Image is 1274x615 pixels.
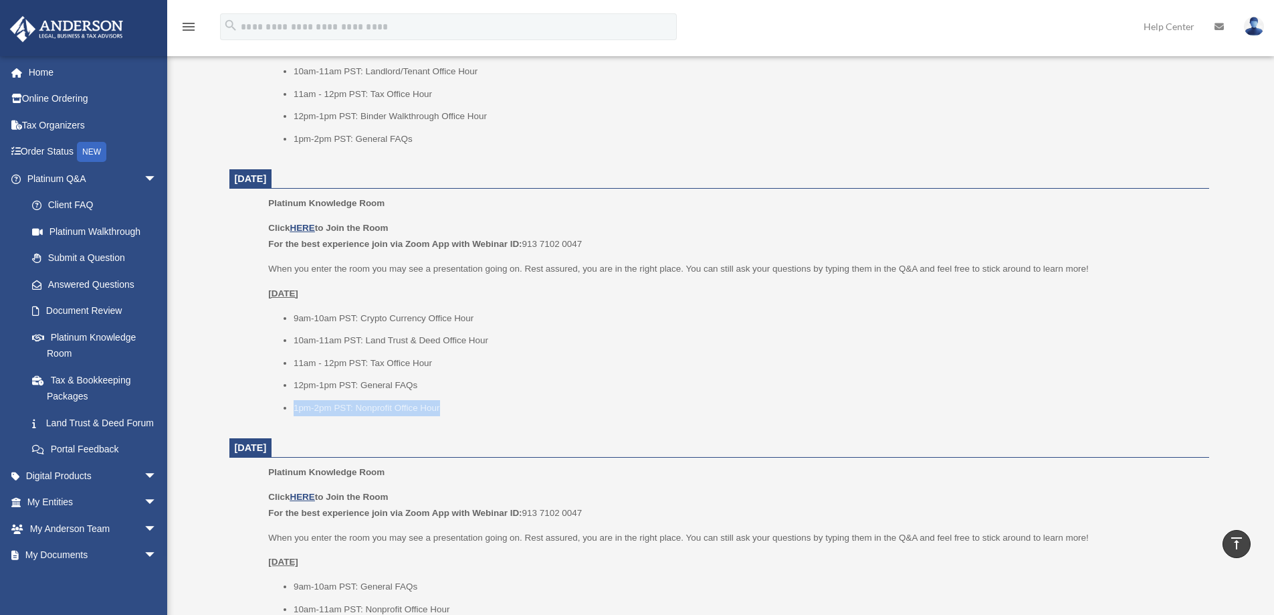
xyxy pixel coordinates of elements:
[268,223,388,233] b: Click to Join the Room
[268,288,298,298] u: [DATE]
[144,462,171,490] span: arrow_drop_down
[9,568,177,595] a: Online Learningarrow_drop_down
[181,23,197,35] a: menu
[268,557,298,567] u: [DATE]
[268,467,385,477] span: Platinum Knowledge Room
[19,218,177,245] a: Platinum Walkthrough
[223,18,238,33] i: search
[9,489,177,516] a: My Entitiesarrow_drop_down
[268,492,388,502] b: Click to Join the Room
[294,311,1200,327] li: 9am-10am PST: Crypto Currency Office Hour
[19,324,171,367] a: Platinum Knowledge Room
[294,400,1200,416] li: 1pm-2pm PST: Nonprofit Office Hour
[144,568,171,596] span: arrow_drop_down
[19,367,177,410] a: Tax & Bookkeeping Packages
[144,489,171,517] span: arrow_drop_down
[77,142,106,162] div: NEW
[19,298,177,325] a: Document Review
[294,377,1200,393] li: 12pm-1pm PST: General FAQs
[9,542,177,569] a: My Documentsarrow_drop_down
[19,245,177,272] a: Submit a Question
[9,515,177,542] a: My Anderson Teamarrow_drop_down
[9,462,177,489] a: Digital Productsarrow_drop_down
[9,165,177,192] a: Platinum Q&Aarrow_drop_down
[268,508,522,518] b: For the best experience join via Zoom App with Webinar ID:
[294,64,1200,80] li: 10am-11am PST: Landlord/Tenant Office Hour
[144,165,171,193] span: arrow_drop_down
[290,492,314,502] a: HERE
[9,86,177,112] a: Online Ordering
[294,579,1200,595] li: 9am-10am PST: General FAQs
[268,530,1199,546] p: When you enter the room you may see a presentation going on. Rest assured, you are in the right p...
[9,139,177,166] a: Order StatusNEW
[294,108,1200,124] li: 12pm-1pm PST: Binder Walkthrough Office Hour
[268,220,1199,252] p: 913 7102 0047
[235,173,267,184] span: [DATE]
[181,19,197,35] i: menu
[235,442,267,453] span: [DATE]
[1229,535,1245,551] i: vertical_align_top
[6,16,127,42] img: Anderson Advisors Platinum Portal
[294,355,1200,371] li: 11am - 12pm PST: Tax Office Hour
[268,198,385,208] span: Platinum Knowledge Room
[268,489,1199,521] p: 913 7102 0047
[1244,17,1264,36] img: User Pic
[268,239,522,249] b: For the best experience join via Zoom App with Webinar ID:
[268,261,1199,277] p: When you enter the room you may see a presentation going on. Rest assured, you are in the right p...
[294,333,1200,349] li: 10am-11am PST: Land Trust & Deed Office Hour
[294,131,1200,147] li: 1pm-2pm PST: General FAQs
[9,112,177,139] a: Tax Organizers
[9,59,177,86] a: Home
[1223,530,1251,558] a: vertical_align_top
[144,542,171,569] span: arrow_drop_down
[19,410,177,436] a: Land Trust & Deed Forum
[19,271,177,298] a: Answered Questions
[19,436,177,463] a: Portal Feedback
[19,192,177,219] a: Client FAQ
[290,223,314,233] a: HERE
[294,86,1200,102] li: 11am - 12pm PST: Tax Office Hour
[144,515,171,543] span: arrow_drop_down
